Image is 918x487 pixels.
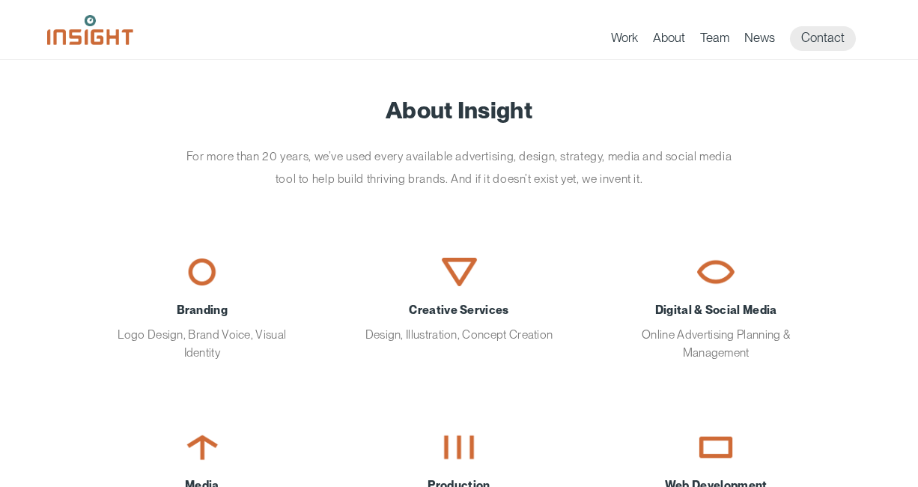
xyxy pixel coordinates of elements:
[611,30,638,51] a: Work
[108,301,297,361] div: Logo Design, Brand Voice, Visual Identity
[70,97,848,123] h1: About Insight
[47,15,133,45] img: Insight Marketing Design
[621,301,810,318] span: Digital & Social Media
[744,30,775,51] a: News
[611,26,871,51] nav: primary navigation menu
[653,30,685,51] a: About
[178,145,740,190] p: For more than 20 years, we’ve used every available advertising, design, strategy, media and socia...
[342,232,576,366] a: Creative ServicesDesign, Illustration, Concept Creation
[700,30,729,51] a: Team
[108,301,297,318] span: Branding
[365,301,553,344] div: Design, Illustration, Concept Creation
[790,26,856,51] a: Contact
[85,232,319,384] a: BrandingLogo Design, Brand Voice, Visual Identity
[599,232,833,384] a: Digital & Social MediaOnline Advertising Planning & Management
[365,301,553,318] span: Creative Services
[621,301,810,361] div: Online Advertising Planning & Management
